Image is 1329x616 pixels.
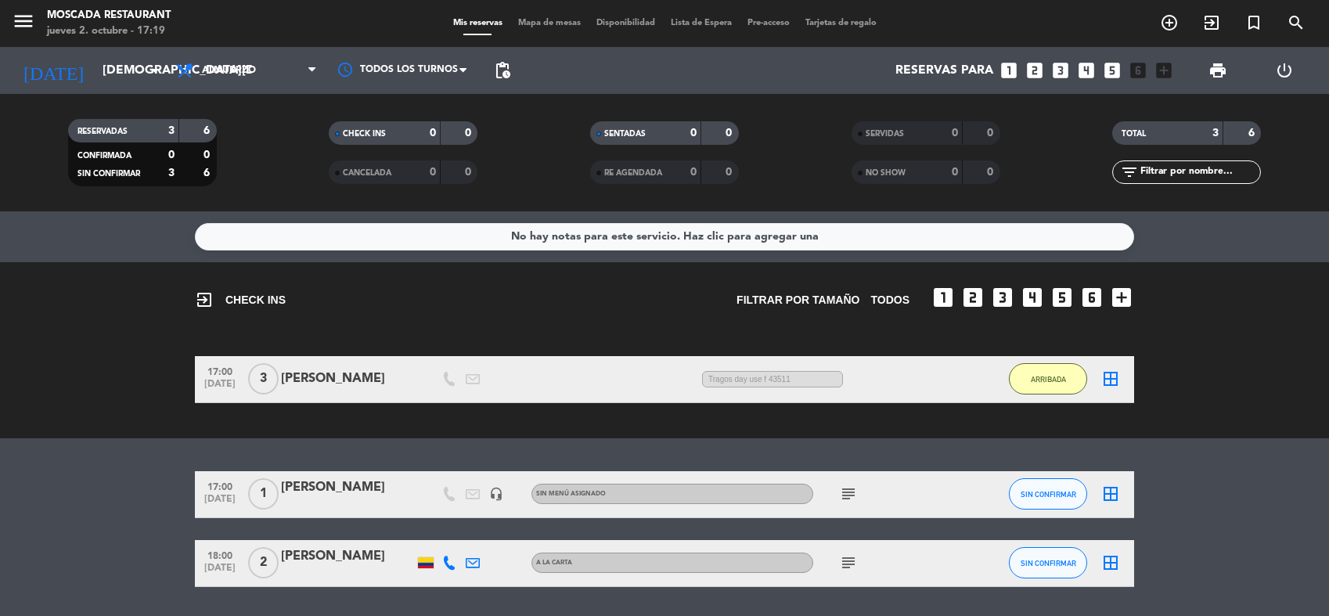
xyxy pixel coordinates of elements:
i: power_settings_new [1275,61,1294,80]
span: pending_actions [493,61,512,80]
i: [DATE] [12,53,95,88]
span: Almuerzo [202,65,256,76]
span: ARRIBADA [1031,375,1066,384]
i: subject [839,553,858,572]
span: Sin menú asignado [536,491,606,497]
strong: 0 [430,128,436,139]
span: RESERVADAS [77,128,128,135]
i: looks_3 [1050,60,1071,81]
button: menu [12,9,35,38]
span: Filtrar por tamaño [737,291,859,309]
div: Moscada Restaurant [47,8,171,23]
i: exit_to_app [1202,13,1221,32]
span: 17:00 [200,362,240,380]
strong: 3 [168,125,175,136]
span: 2 [248,547,279,578]
span: Disponibilidad [589,19,663,27]
span: CHECK INS [343,130,386,138]
i: looks_5 [1102,60,1122,81]
span: A LA CARTA [536,560,572,566]
div: No hay notas para este servicio. Haz clic para agregar una [511,228,819,246]
i: border_all [1101,369,1120,388]
strong: 0 [690,128,697,139]
i: turned_in_not [1244,13,1263,32]
span: CHECK INS [195,290,286,309]
strong: 0 [987,167,996,178]
i: filter_list [1120,163,1139,182]
div: [PERSON_NAME] [281,369,414,389]
i: arrow_drop_down [146,61,164,80]
span: [DATE] [200,494,240,512]
strong: 6 [1248,128,1258,139]
strong: 3 [1212,128,1219,139]
span: Mapa de mesas [510,19,589,27]
strong: 6 [203,125,213,136]
button: SIN CONFIRMAR [1009,478,1087,510]
i: looks_one [999,60,1019,81]
i: add_circle_outline [1160,13,1179,32]
button: SIN CONFIRMAR [1009,547,1087,578]
span: 18:00 [200,546,240,564]
span: SIN CONFIRMAR [77,170,140,178]
span: NO SHOW [866,169,906,177]
span: 3 [248,363,279,394]
strong: 3 [168,168,175,178]
div: [PERSON_NAME] [281,546,414,567]
strong: 0 [987,128,996,139]
span: 1 [248,478,279,510]
span: CONFIRMADA [77,152,131,160]
span: 17:00 [200,477,240,495]
i: looks_6 [1128,60,1148,81]
span: Reservas para [895,63,993,78]
i: looks_one [931,285,956,310]
span: Tragos day use f 43511 [702,371,843,387]
strong: 0 [726,167,735,178]
i: add_box [1109,285,1134,310]
i: headset_mic [489,487,503,501]
i: border_all [1101,553,1120,572]
span: SIN CONFIRMAR [1021,559,1076,567]
span: Mis reservas [445,19,510,27]
span: print [1208,61,1227,80]
span: [DATE] [200,379,240,397]
strong: 0 [430,167,436,178]
strong: 0 [465,167,474,178]
strong: 0 [465,128,474,139]
i: looks_4 [1076,60,1097,81]
i: looks_6 [1079,285,1104,310]
strong: 0 [168,149,175,160]
i: looks_two [1025,60,1045,81]
i: looks_4 [1020,285,1045,310]
span: Tarjetas de regalo [798,19,884,27]
i: border_all [1101,485,1120,503]
span: TOTAL [1122,130,1146,138]
strong: 0 [690,167,697,178]
span: SIN CONFIRMAR [1021,490,1076,499]
strong: 0 [203,149,213,160]
i: exit_to_app [195,290,214,309]
i: looks_two [960,285,985,310]
span: TODOS [870,291,909,309]
i: looks_5 [1050,285,1075,310]
div: jueves 2. octubre - 17:19 [47,23,171,39]
i: menu [12,9,35,33]
span: CANCELADA [343,169,391,177]
strong: 0 [726,128,735,139]
strong: 6 [203,168,213,178]
div: LOG OUT [1252,47,1318,94]
span: [DATE] [200,563,240,581]
i: looks_3 [990,285,1015,310]
span: Pre-acceso [740,19,798,27]
span: SERVIDAS [866,130,904,138]
i: search [1287,13,1306,32]
strong: 0 [952,128,958,139]
button: ARRIBADA [1009,363,1087,394]
input: Filtrar por nombre... [1139,164,1260,181]
i: subject [839,485,858,503]
i: add_box [1154,60,1174,81]
div: [PERSON_NAME] [281,477,414,498]
span: SENTADAS [604,130,646,138]
span: Lista de Espera [663,19,740,27]
span: RE AGENDADA [604,169,662,177]
strong: 0 [952,167,958,178]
